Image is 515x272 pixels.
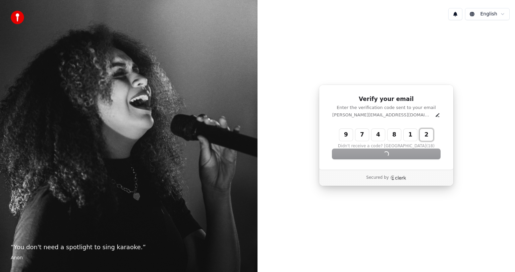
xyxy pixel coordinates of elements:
button: Edit [435,112,440,118]
p: [PERSON_NAME][EMAIL_ADDRESS][DOMAIN_NAME] [332,112,432,118]
input: Enter verification code [339,129,447,141]
h1: Verify your email [332,95,440,103]
a: Clerk logo [390,175,406,180]
p: Enter the verification code sent to your email [332,105,440,111]
footer: Anon [11,255,247,261]
p: Secured by [366,175,389,180]
p: “ You don't need a spotlight to sing karaoke. ” [11,242,247,252]
img: youka [11,11,24,24]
